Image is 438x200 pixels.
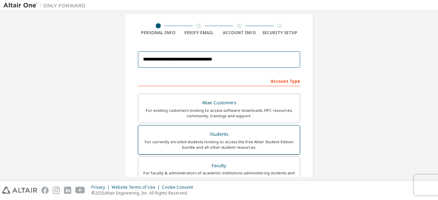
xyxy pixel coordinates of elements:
[41,187,49,194] img: facebook.svg
[91,190,197,196] p: © 2025 Altair Engineering, Inc. All Rights Reserved.
[162,185,197,190] div: Cookie Consent
[219,30,260,36] div: Account Info
[2,187,37,194] img: altair_logo.svg
[142,108,296,119] div: For existing customers looking to access software downloads, HPC resources, community, trainings ...
[3,2,89,9] img: Altair One
[142,161,296,171] div: Faculty
[53,187,60,194] img: instagram.svg
[91,185,112,190] div: Privacy
[64,187,71,194] img: linkedin.svg
[75,187,85,194] img: youtube.svg
[142,139,296,150] div: For currently enrolled students looking to access the free Altair Student Edition bundle and all ...
[260,30,300,36] div: Security Setup
[179,30,219,36] div: Verify Email
[142,130,296,139] div: Students
[138,75,300,86] div: Account Type
[112,185,162,190] div: Website Terms of Use
[138,30,179,36] div: Personal Info
[142,98,296,108] div: Altair Customers
[142,170,296,181] div: For faculty & administrators of academic institutions administering students and accessing softwa...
